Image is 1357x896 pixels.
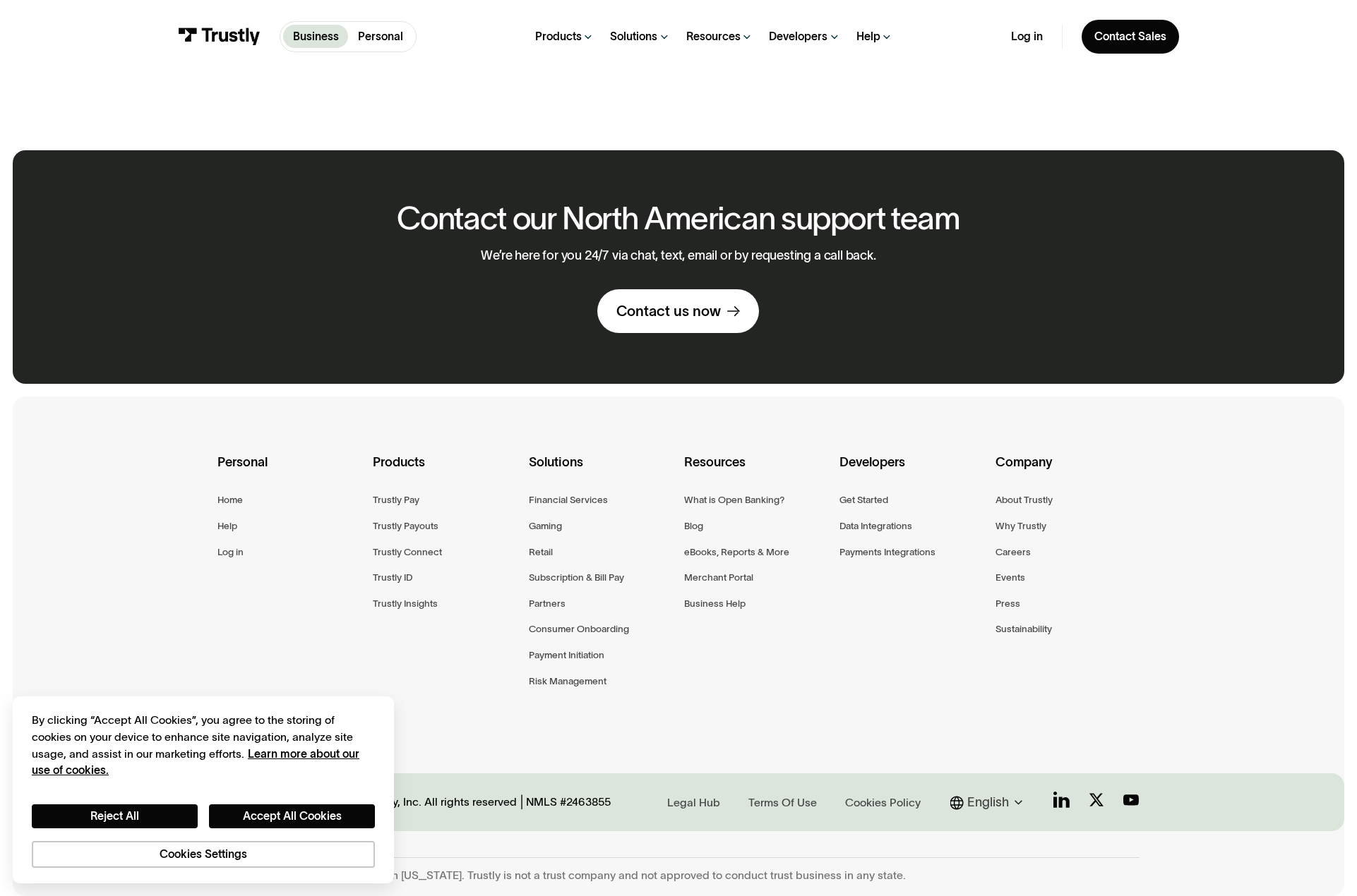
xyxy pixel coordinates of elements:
div: Developers [839,452,984,492]
a: Business Help [684,595,746,612]
div: NMLS #2463855 [526,795,611,809]
div: Contact Sales [1094,30,1166,44]
a: Trustly ID [373,569,412,586]
a: Trustly Payouts [373,518,438,534]
div: Trustly, Inc. dba Trustly Payments in [US_STATE]. Trustly is not a trust company and not approved... [217,868,1140,883]
p: Business [293,28,339,45]
div: Legal Hub [667,795,720,811]
a: Log in [1011,30,1043,44]
a: Blog [684,518,703,534]
a: Contact Sales [1082,20,1179,53]
div: English [967,793,1009,812]
a: Careers [996,544,1031,560]
a: eBooks, Reports & More [684,544,789,560]
div: © 2025 Trustly, Inc. All rights reserved [324,795,517,809]
a: Subscription & Bill Pay [529,569,624,586]
a: Trustly Connect [373,544,442,560]
div: Solutions [529,452,673,492]
div: Resources [684,452,828,492]
a: Why Trustly [996,518,1046,534]
div: Resources [686,30,741,44]
a: Trustly Pay [373,492,419,508]
a: Payment Initiation [529,647,604,663]
a: Business [283,25,348,48]
a: Legal Hub [662,792,724,812]
a: Get Started [839,492,888,508]
a: Cookies Policy [840,792,925,812]
div: | [520,793,523,812]
div: Products [373,452,517,492]
a: Financial Services [529,492,608,508]
a: Gaming [529,518,562,534]
a: Contact us now [597,289,759,333]
div: Products [535,30,582,44]
div: Terms Of Use [748,795,817,811]
div: Developers [769,30,827,44]
a: Home [217,492,243,508]
a: Personal [348,25,412,48]
a: Payments Integrations [839,544,935,560]
div: By clicking “Accept All Cookies”, you agree to the storing of cookies on your device to enhance s... [32,712,375,779]
div: Personal [217,452,361,492]
a: What is Open Banking? [684,492,784,508]
p: Personal [358,28,403,45]
a: Help [217,518,237,534]
div: Help [856,30,880,44]
div: Company [996,452,1140,492]
button: Accept All Cookies [209,804,375,828]
a: About Trustly [996,492,1053,508]
a: Press [996,595,1020,612]
div: English [950,793,1028,812]
div: Contact us now [616,302,721,320]
button: Cookies Settings [32,841,375,868]
a: Terms Of Use [743,792,821,812]
a: Trustly Insights [373,595,438,612]
a: Sustainability [996,621,1052,637]
div: Cookie banner [13,696,394,883]
a: Risk Management [529,673,606,689]
a: Data Integrations [839,518,912,534]
button: Reject All [32,804,198,828]
div: Privacy [32,712,375,867]
a: Merchant Portal [684,569,753,586]
a: Log in [217,544,244,560]
div: Solutions [610,30,657,44]
a: Events [996,569,1025,586]
a: Consumer Onboarding [529,621,629,637]
p: We’re here for you 24/7 via chat, text, email or by requesting a call back. [481,248,876,264]
img: Trustly Logo [178,28,261,45]
a: Retail [529,544,553,560]
h2: Contact our North American support team [397,201,960,236]
a: Partners [529,595,566,612]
